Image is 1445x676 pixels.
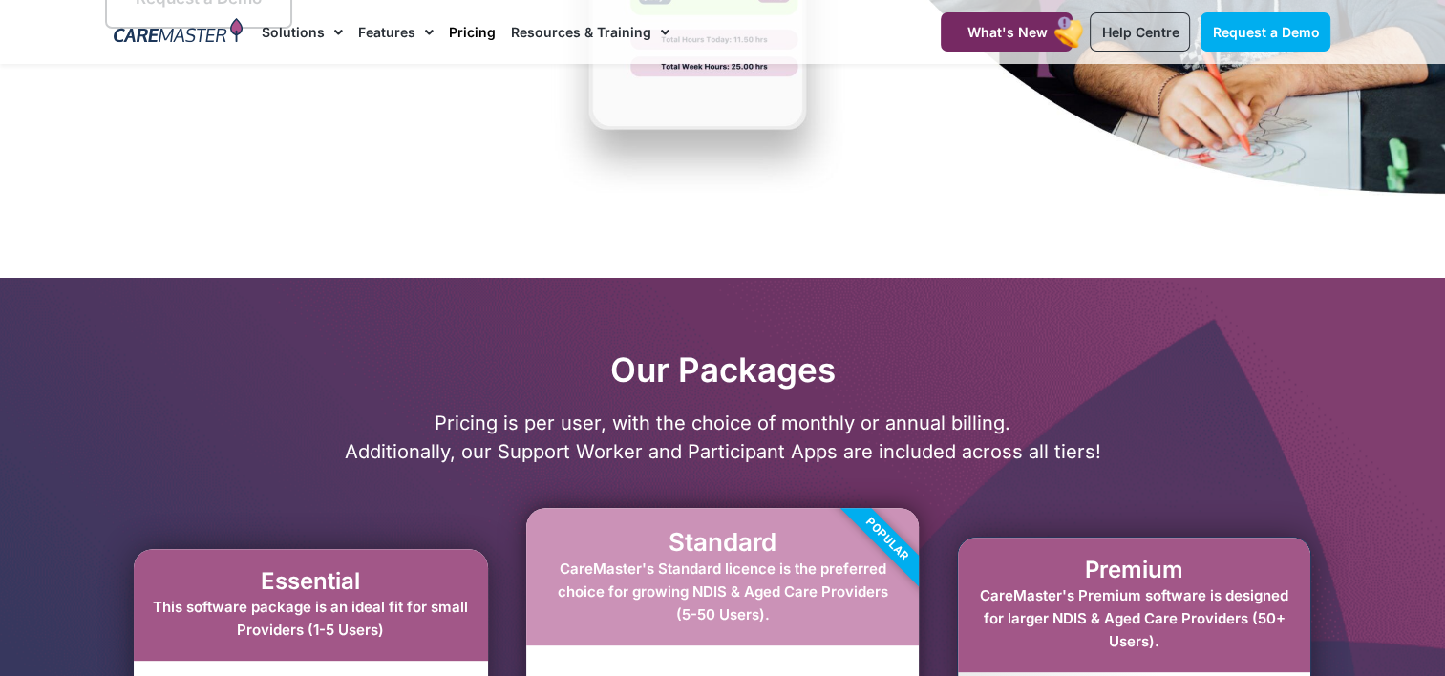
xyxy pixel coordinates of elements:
span: CareMaster's Standard licence is the preferred choice for growing NDIS & Aged Care Providers (5-5... [557,560,887,623]
h2: Essential [153,568,469,596]
h2: Standard [545,527,900,557]
a: Request a Demo [1201,12,1330,52]
span: Help Centre [1101,24,1179,40]
span: This software package is an ideal fit for small Providers (1-5 Users) [153,598,468,639]
h2: Our Packages [105,349,1341,390]
img: CareMaster Logo [114,18,243,47]
h2: Premium [977,557,1291,584]
a: What's New [941,12,1073,52]
span: CareMaster's Premium software is designed for larger NDIS & Aged Care Providers (50+ Users). [980,586,1288,650]
p: Pricing is per user, with the choice of monthly or annual billing. Additionally, our Support Work... [105,409,1341,466]
div: Popular [778,431,996,648]
a: Help Centre [1090,12,1190,52]
span: Request a Demo [1212,24,1319,40]
span: What's New [967,24,1047,40]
